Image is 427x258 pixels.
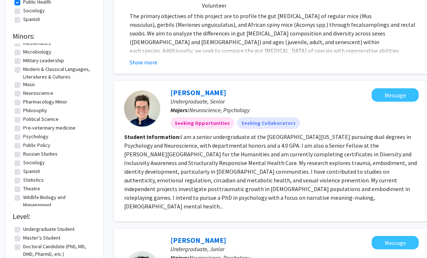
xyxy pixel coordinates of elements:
[23,168,40,175] label: Spanish
[23,151,58,158] label: Russian Studies
[372,89,419,102] button: Message Caleb Dotson
[23,98,67,106] label: Pharmacology Minor
[23,81,35,89] label: Music
[23,40,51,47] label: Mathematics
[23,185,40,193] label: Theatre
[13,32,96,41] h2: Minors:
[170,236,226,245] a: [PERSON_NAME]
[124,134,417,210] fg-read-more: I am a senior undergraduate at the [GEOGRAPHIC_DATA][US_STATE] pursuing dual degrees in Psycholog...
[23,116,59,123] label: Political Science
[23,133,48,141] label: Psychology
[23,234,60,242] label: Master's Student
[189,107,250,114] span: Neuroscience, Psychology
[130,47,419,90] p: each species. Additionally, we seek to compare the gut [MEDICAL_DATA] of species with regenerativ...
[23,124,76,132] label: Pre-veterinary medicine
[372,236,419,250] button: Message Mohit Patel
[23,194,94,209] label: Wildlife Biology and Management
[23,107,47,115] label: Philosophy
[170,88,226,97] a: [PERSON_NAME]
[23,7,45,15] label: Sociology
[23,142,50,149] label: Public Policy
[5,225,31,253] iframe: Chat
[23,57,64,65] label: Military Leadership
[23,66,94,81] label: Modern & Classical Languages, Literatures & Cultures
[23,159,45,167] label: Sociology
[23,177,44,184] label: Statistics
[124,134,181,141] b: Student Information:
[170,98,225,105] span: Undergraduate, Senior
[237,118,300,129] mat-chip: Seeking Collaborators
[23,16,40,24] label: Spanish
[170,107,189,114] b: Majors:
[130,12,419,21] p: The primary objectives of this project are to profile the gut [MEDICAL_DATA] of regular mice (Mus
[13,212,96,221] h2: Level:
[23,90,53,97] label: Neuroscience
[130,58,157,67] button: Show more
[170,246,224,253] span: Undergraduate, Junior
[23,48,51,56] label: Microbiology
[23,226,75,233] label: Undergraduate Student
[130,21,419,47] p: musculus), gerbils (Meriones unguiculatus), and African spiny mice (Acomys spp.) through fecalsam...
[170,118,234,129] mat-chip: Seeking Opportunities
